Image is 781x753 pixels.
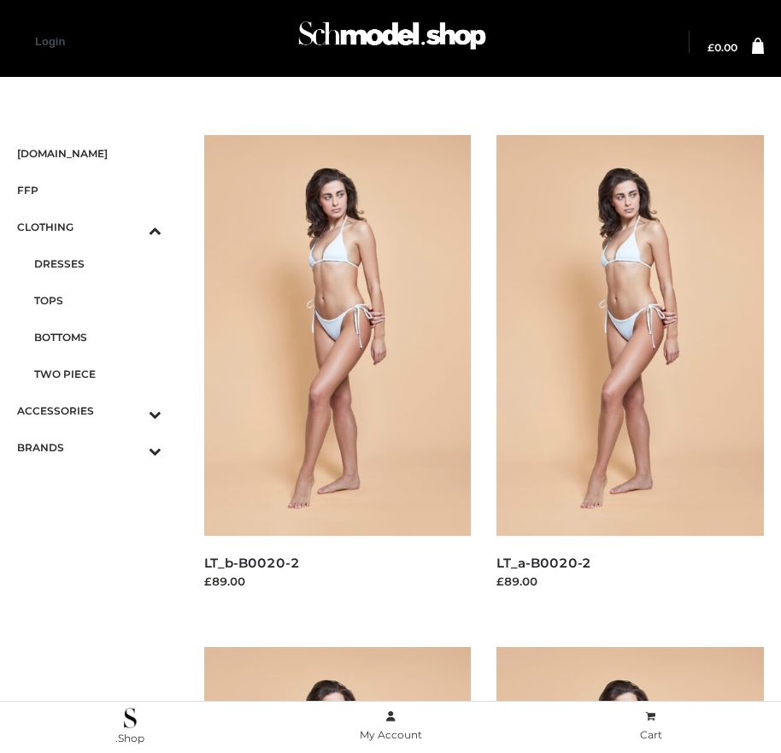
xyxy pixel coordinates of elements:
[17,180,161,200] span: FFP
[34,364,161,384] span: TWO PIECE
[17,217,161,237] span: CLOTHING
[115,732,144,744] span: .Shop
[124,708,137,728] img: .Shop
[35,35,65,48] a: Login
[102,209,161,245] button: Toggle Submenu
[17,144,161,163] span: [DOMAIN_NAME]
[34,254,161,274] span: DRESSES
[17,392,161,429] a: ACCESSORIESToggle Submenu
[17,438,161,457] span: BRANDS
[34,291,161,310] span: TOPS
[17,401,161,421] span: ACCESSORIES
[102,392,161,429] button: Toggle Submenu
[261,707,521,745] a: My Account
[640,728,662,741] span: Cart
[360,728,422,741] span: My Account
[708,41,714,54] span: £
[708,41,737,54] bdi: 0.00
[520,707,781,745] a: Cart
[294,9,490,70] img: Schmodel Admin 964
[102,429,161,466] button: Toggle Submenu
[34,282,161,319] a: TOPS
[17,429,161,466] a: BRANDSToggle Submenu
[204,555,300,571] a: LT_b-B0020-2
[17,135,161,172] a: [DOMAIN_NAME]
[34,327,161,347] span: BOTTOMS
[496,573,764,590] div: £89.00
[17,209,161,245] a: CLOTHINGToggle Submenu
[34,319,161,356] a: BOTTOMS
[291,15,490,70] a: Schmodel Admin 964
[34,356,161,392] a: TWO PIECE
[34,245,161,282] a: DRESSES
[204,573,472,590] div: £89.00
[17,172,161,209] a: FFP
[496,555,591,571] a: LT_a-B0020-2
[708,43,737,53] a: £0.00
